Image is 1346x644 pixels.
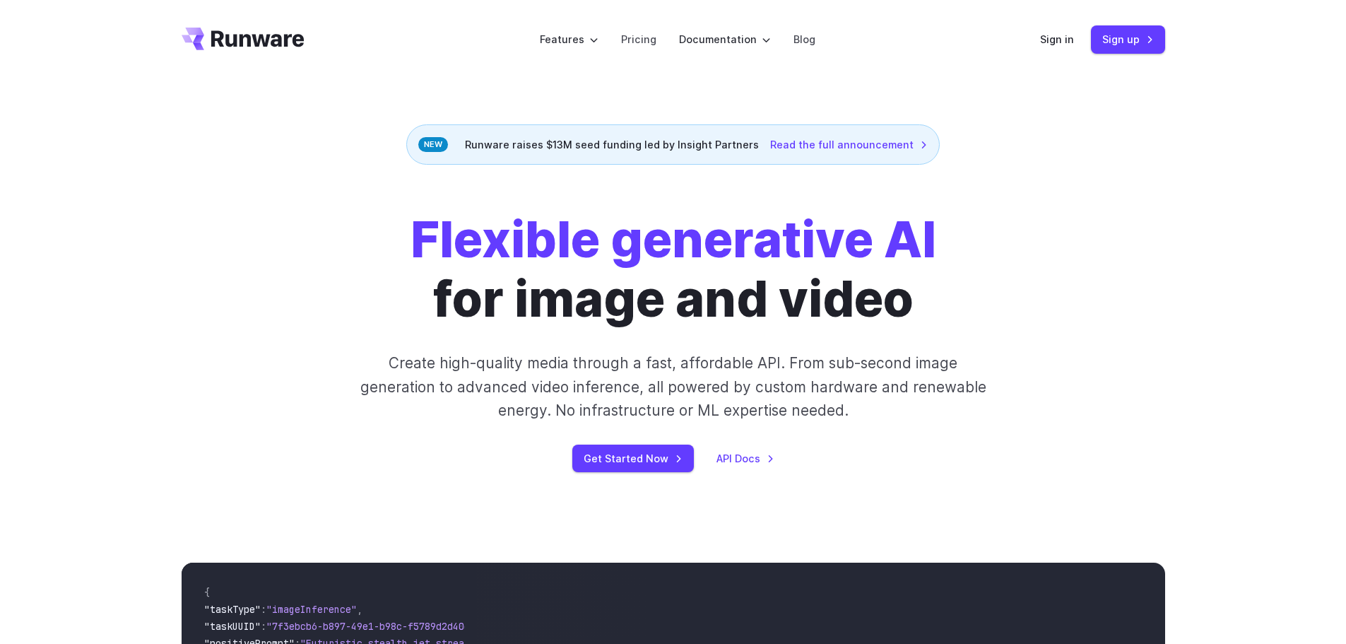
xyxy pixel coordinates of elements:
span: { [204,586,210,599]
span: "taskUUID" [204,620,261,633]
span: "taskType" [204,603,261,616]
h1: for image and video [411,210,936,329]
a: Get Started Now [572,445,694,472]
label: Features [540,31,598,47]
p: Create high-quality media through a fast, affordable API. From sub-second image generation to adv... [358,351,988,422]
a: API Docs [716,450,774,467]
span: "imageInference" [266,603,357,616]
a: Pricing [621,31,656,47]
a: Sign in [1040,31,1074,47]
span: : [261,603,266,616]
span: : [261,620,266,633]
a: Read the full announcement [770,136,928,153]
a: Go to / [182,28,305,50]
div: Runware raises $13M seed funding led by Insight Partners [406,124,940,165]
a: Blog [793,31,815,47]
span: "7f3ebcb6-b897-49e1-b98c-f5789d2d40d7" [266,620,481,633]
label: Documentation [679,31,771,47]
strong: Flexible generative AI [411,209,936,269]
a: Sign up [1091,25,1165,53]
span: , [357,603,362,616]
